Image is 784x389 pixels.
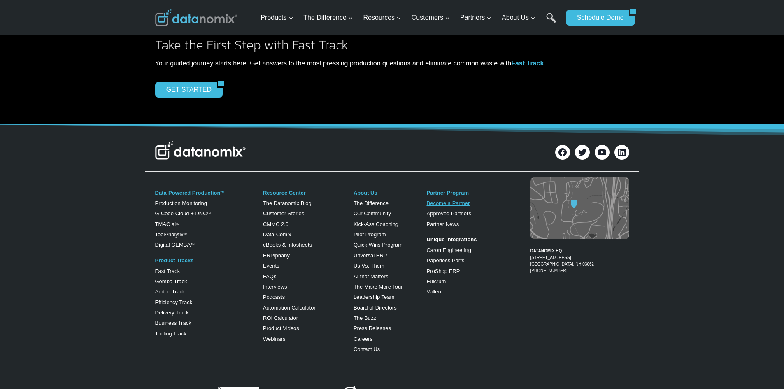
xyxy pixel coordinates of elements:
a: The Datanomix Blog [263,200,312,206]
a: Product Tracks [155,257,194,263]
a: Vallen [426,289,441,295]
a: Caron Engineering [426,247,471,253]
a: Efficiency Track [155,299,193,305]
sup: TM [176,222,179,225]
a: Events [263,263,279,269]
a: The Make More Tour [354,284,403,290]
a: eBooks & Infosheets [263,242,312,248]
a: Fast Track [511,60,544,67]
a: Our Community [354,210,391,217]
sup: TM [207,212,211,214]
strong: DATANOMIX HQ [530,249,562,253]
img: Datanomix [155,9,237,26]
a: TM [220,191,224,194]
a: Quick Wins Program [354,242,402,248]
a: Become a Partner [426,200,470,206]
a: Paperless Parts [426,257,464,263]
a: Data-Powered Production [155,190,221,196]
img: Datanomix map image [530,177,629,239]
a: ERPiphany [263,252,290,259]
strong: Unique Integrations [426,236,477,242]
a: Search [546,13,556,31]
a: AI that Matters [354,273,389,280]
a: Pilot Program [354,231,386,238]
a: ProShop ERP [426,268,460,274]
a: Partner News [426,221,459,227]
a: G-Code Cloud + DNCTM [155,210,211,217]
a: ROI Calculator [263,315,298,321]
a: TMAC aiTM [155,221,180,227]
span: About Us [502,12,535,23]
a: Podcasts [263,294,285,300]
a: Board of Directors [354,305,397,311]
sup: TM [191,243,194,246]
a: The Difference [354,200,389,206]
a: Delivery Track [155,310,189,316]
span: The Difference [303,12,353,23]
a: Digital GEMBATM [155,242,195,248]
a: Fulcrum [426,278,446,284]
a: Gemba Track [155,278,187,284]
a: Leadership Team [354,294,395,300]
a: Schedule Demo [566,10,629,26]
a: TM [184,233,187,235]
a: Partner Program [426,190,469,196]
a: Us Vs. Them [354,263,384,269]
a: Production Monitoring [155,200,207,206]
p: Your guided journey starts here. Get answers to the most pressing production questions and elimin... [155,58,612,69]
span: Products [261,12,293,23]
a: GET STARTED [155,82,217,98]
a: Fast Track [155,268,180,274]
span: Partners [460,12,491,23]
a: Kick-Ass Coaching [354,221,398,227]
a: Interviews [263,284,287,290]
a: Automation Calculator [263,305,316,311]
a: Unversal ERP [354,252,387,259]
a: CMMC 2.0 [263,221,288,227]
span: Resources [363,12,401,23]
a: ToolAnalytix [155,231,184,238]
a: About Us [354,190,377,196]
a: Approved Partners [426,210,471,217]
nav: Primary Navigation [257,5,562,31]
a: Customer Stories [263,210,304,217]
a: [STREET_ADDRESS][GEOGRAPHIC_DATA], NH 03062 [530,255,594,266]
a: Resource Center [263,190,306,196]
a: Data-Comix [263,231,291,238]
h2: Take the First Step with Fast Track [155,38,612,51]
a: Andon Track [155,289,185,295]
a: The Buzz [354,315,376,321]
a: FAQs [263,273,277,280]
span: Customers [412,12,450,23]
figcaption: [PHONE_NUMBER] [530,241,629,274]
img: Datanomix Logo [155,141,246,159]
